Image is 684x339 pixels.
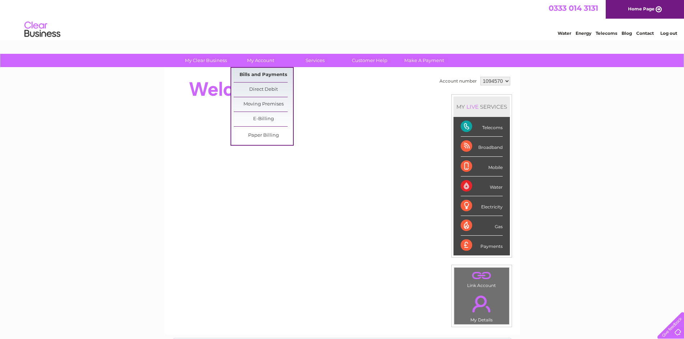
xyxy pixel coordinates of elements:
[461,196,503,216] div: Electricity
[456,269,507,282] a: .
[234,97,293,112] a: Moving Premises
[395,54,454,67] a: Make A Payment
[465,103,480,110] div: LIVE
[461,157,503,176] div: Mobile
[549,4,598,13] a: 0333 014 3131
[234,112,293,126] a: E-Billing
[576,30,591,36] a: Energy
[176,54,236,67] a: My Clear Business
[453,96,510,117] div: MY SERVICES
[231,54,290,67] a: My Account
[340,54,399,67] a: Customer Help
[234,68,293,82] a: Bills and Payments
[622,30,632,36] a: Blog
[438,75,479,87] td: Account number
[461,176,503,196] div: Water
[234,83,293,97] a: Direct Debit
[173,4,512,35] div: Clear Business is a trading name of Verastar Limited (registered in [GEOGRAPHIC_DATA] No. 3667643...
[461,216,503,236] div: Gas
[456,291,507,316] a: .
[660,30,677,36] a: Log out
[454,289,509,325] td: My Details
[234,128,293,143] a: Paper Billing
[24,19,61,41] img: logo.png
[461,236,503,255] div: Payments
[558,30,571,36] a: Water
[596,30,617,36] a: Telecoms
[461,137,503,156] div: Broadband
[454,267,509,290] td: Link Account
[285,54,345,67] a: Services
[636,30,654,36] a: Contact
[461,117,503,137] div: Telecoms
